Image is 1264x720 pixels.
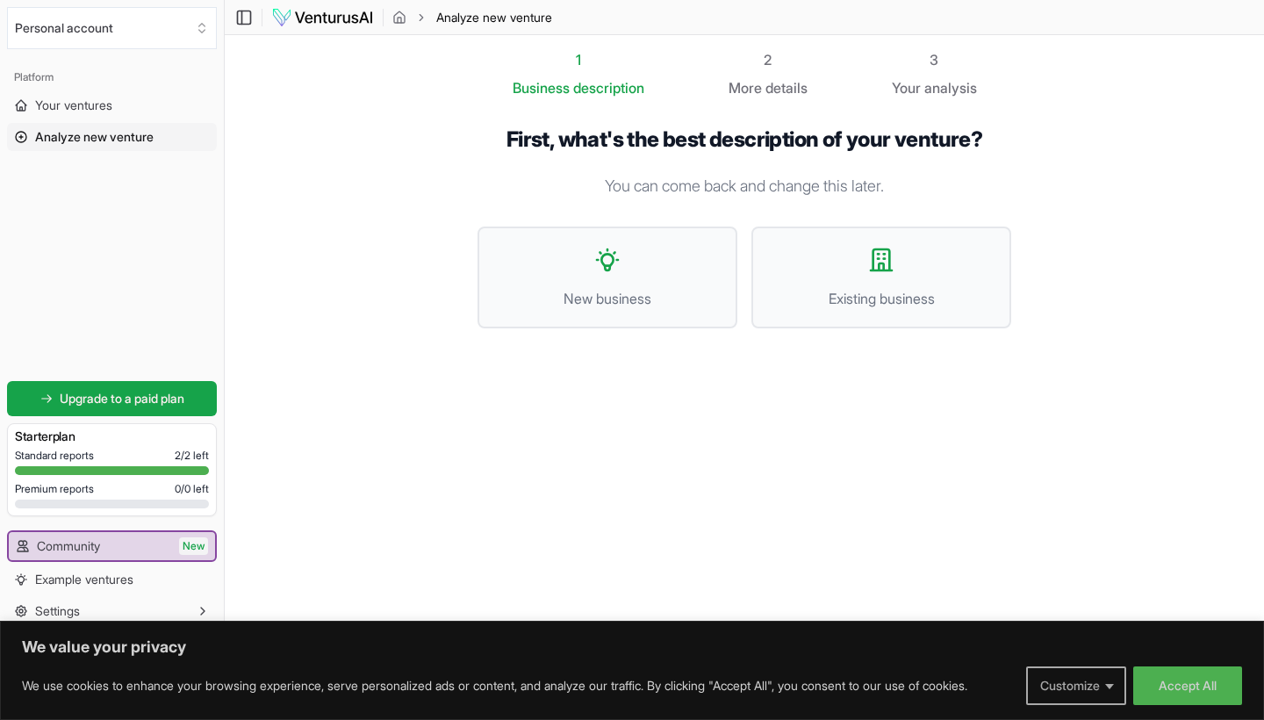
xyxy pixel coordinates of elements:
div: 2 [729,49,808,70]
span: Standard reports [15,449,94,463]
span: analysis [924,79,977,97]
button: Accept All [1133,666,1242,705]
nav: breadcrumb [392,9,552,26]
span: Your [892,77,921,98]
span: Settings [35,602,80,620]
span: Existing business [771,288,992,309]
div: Platform [7,63,217,91]
a: Upgrade to a paid plan [7,381,217,416]
a: Your ventures [7,91,217,119]
p: We value your privacy [22,637,1242,658]
span: New [179,537,208,555]
div: 3 [892,49,977,70]
span: More [729,77,762,98]
h3: Starter plan [15,428,209,445]
span: Analyze new venture [436,9,552,26]
span: description [573,79,644,97]
a: Analyze new venture [7,123,217,151]
span: details [765,79,808,97]
span: Upgrade to a paid plan [60,390,184,407]
img: logo [271,7,374,28]
span: Community [37,537,100,555]
span: Your ventures [35,97,112,114]
span: Example ventures [35,571,133,588]
button: New business [478,227,737,328]
span: New business [497,288,718,309]
button: Select an organization [7,7,217,49]
button: Customize [1026,666,1126,705]
button: Settings [7,597,217,625]
div: 1 [513,49,644,70]
h1: First, what's the best description of your venture? [478,126,1011,153]
span: 2 / 2 left [175,449,209,463]
span: Business [513,77,570,98]
span: 0 / 0 left [175,482,209,496]
span: Analyze new venture [35,128,154,146]
p: You can come back and change this later. [478,174,1011,198]
a: CommunityNew [9,532,215,560]
a: Example ventures [7,565,217,594]
button: Existing business [751,227,1011,328]
span: Premium reports [15,482,94,496]
p: We use cookies to enhance your browsing experience, serve personalized ads or content, and analyz... [22,675,967,696]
